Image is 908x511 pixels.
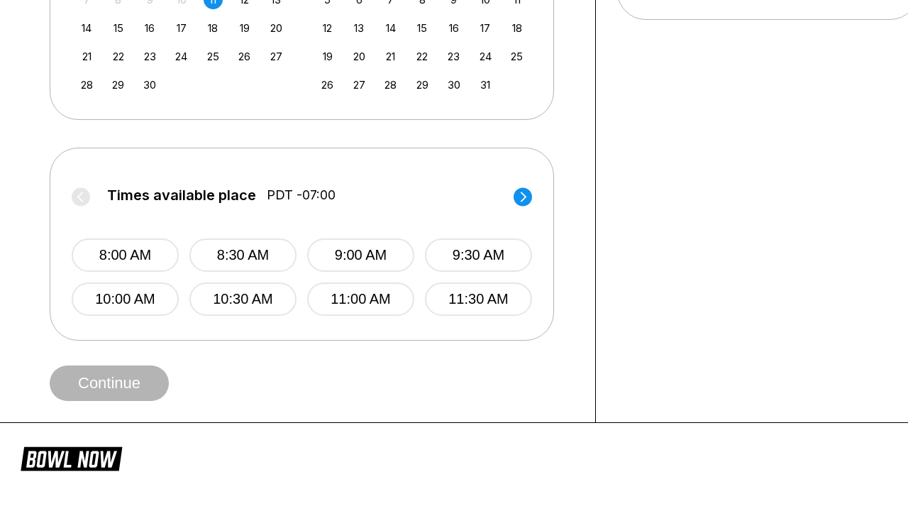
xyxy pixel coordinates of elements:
div: Choose Saturday, October 25th, 2025 [507,47,526,66]
div: Choose Wednesday, October 29th, 2025 [413,75,432,94]
div: Choose Tuesday, October 28th, 2025 [381,75,400,94]
div: Choose Sunday, October 26th, 2025 [318,75,337,94]
div: Choose Monday, October 27th, 2025 [350,75,369,94]
span: PDT -07:00 [267,187,336,203]
div: Choose Sunday, October 12th, 2025 [318,18,337,38]
div: Choose Friday, October 24th, 2025 [476,47,495,66]
div: Choose Monday, October 20th, 2025 [350,47,369,66]
button: 11:00 AM [307,282,414,316]
div: Choose Monday, September 15th, 2025 [109,18,128,38]
span: Times available place [107,187,256,203]
div: Choose Wednesday, September 17th, 2025 [172,18,191,38]
div: Choose Monday, September 22nd, 2025 [109,47,128,66]
div: Choose Tuesday, October 21st, 2025 [381,47,400,66]
div: Choose Tuesday, September 16th, 2025 [140,18,160,38]
button: 10:30 AM [189,282,297,316]
div: Choose Saturday, September 27th, 2025 [267,47,286,66]
div: Choose Friday, September 26th, 2025 [235,47,254,66]
div: Choose Friday, October 17th, 2025 [476,18,495,38]
div: Choose Thursday, September 18th, 2025 [204,18,223,38]
div: Choose Sunday, October 19th, 2025 [318,47,337,66]
div: Choose Thursday, October 23rd, 2025 [444,47,463,66]
div: Choose Tuesday, September 23rd, 2025 [140,47,160,66]
div: Choose Wednesday, October 22nd, 2025 [413,47,432,66]
div: Choose Monday, September 29th, 2025 [109,75,128,94]
div: Choose Friday, October 31st, 2025 [476,75,495,94]
button: 11:30 AM [425,282,532,316]
button: 9:30 AM [425,238,532,272]
button: 9:00 AM [307,238,414,272]
div: Choose Sunday, September 28th, 2025 [77,75,96,94]
div: Choose Sunday, September 14th, 2025 [77,18,96,38]
div: Choose Friday, September 19th, 2025 [235,18,254,38]
button: 8:30 AM [189,238,297,272]
div: Choose Tuesday, October 14th, 2025 [381,18,400,38]
div: Choose Saturday, October 18th, 2025 [507,18,526,38]
div: Choose Monday, October 13th, 2025 [350,18,369,38]
div: Choose Thursday, September 25th, 2025 [204,47,223,66]
div: Choose Thursday, October 30th, 2025 [444,75,463,94]
div: Choose Tuesday, September 30th, 2025 [140,75,160,94]
div: Choose Thursday, October 16th, 2025 [444,18,463,38]
div: Choose Saturday, September 20th, 2025 [267,18,286,38]
button: 8:00 AM [72,238,179,272]
div: Choose Wednesday, September 24th, 2025 [172,47,191,66]
div: Choose Sunday, September 21st, 2025 [77,47,96,66]
div: Choose Wednesday, October 15th, 2025 [413,18,432,38]
button: 10:00 AM [72,282,179,316]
